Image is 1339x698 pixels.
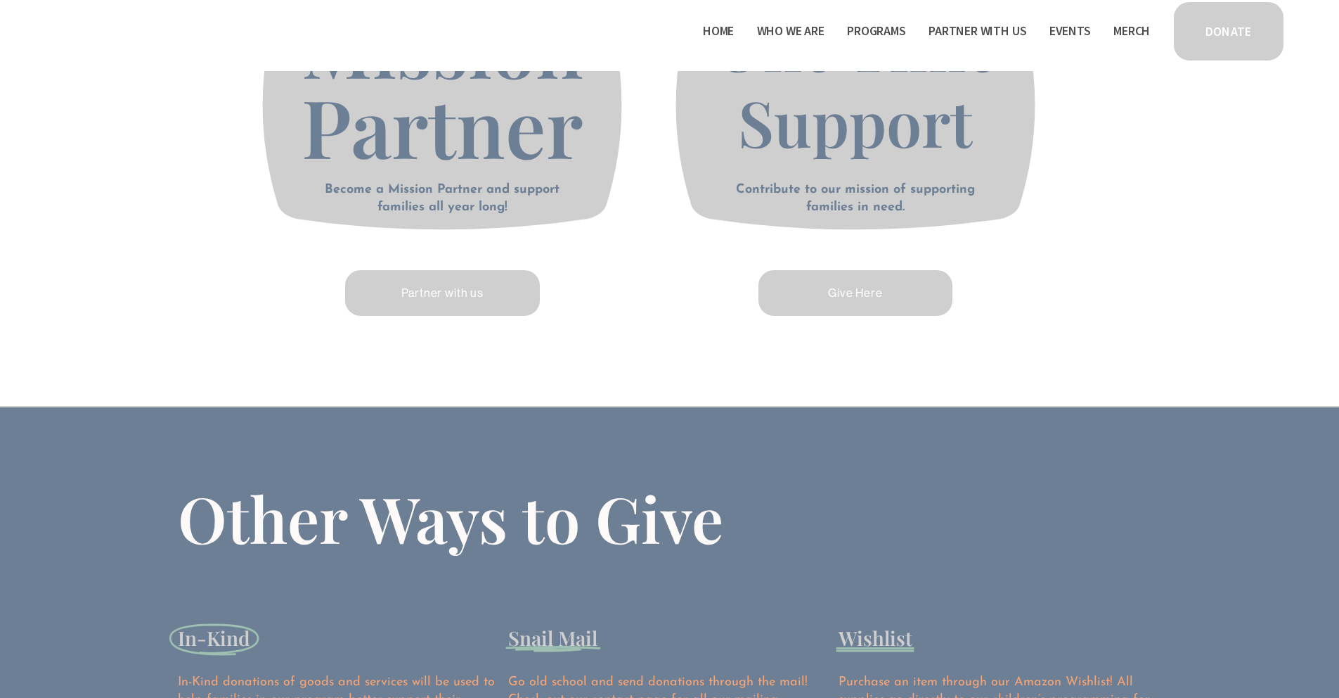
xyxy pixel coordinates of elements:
span: Snail Mail [508,625,597,651]
a: Home [703,20,734,42]
span: Other Ways to Give [178,476,723,560]
a: Events [1049,20,1091,42]
span: Programs [847,21,906,42]
span: Wishlist [839,625,912,651]
a: Merch [1113,20,1150,42]
a: folder dropdown [847,20,906,42]
strong: Become a Mission Partner and support families all year long! [325,184,564,214]
a: Partner with us [343,268,542,318]
span: One Time Support [714,4,1013,164]
span: Partner [302,72,583,179]
span: Who We Are [757,21,824,42]
strong: Contribute to our mission of supporting families in need. [736,184,979,214]
a: folder dropdown [929,20,1026,42]
span: Partner With Us [929,21,1026,42]
a: folder dropdown [757,20,824,42]
a: Give Here [756,268,955,318]
span: In-Kind [178,625,250,651]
